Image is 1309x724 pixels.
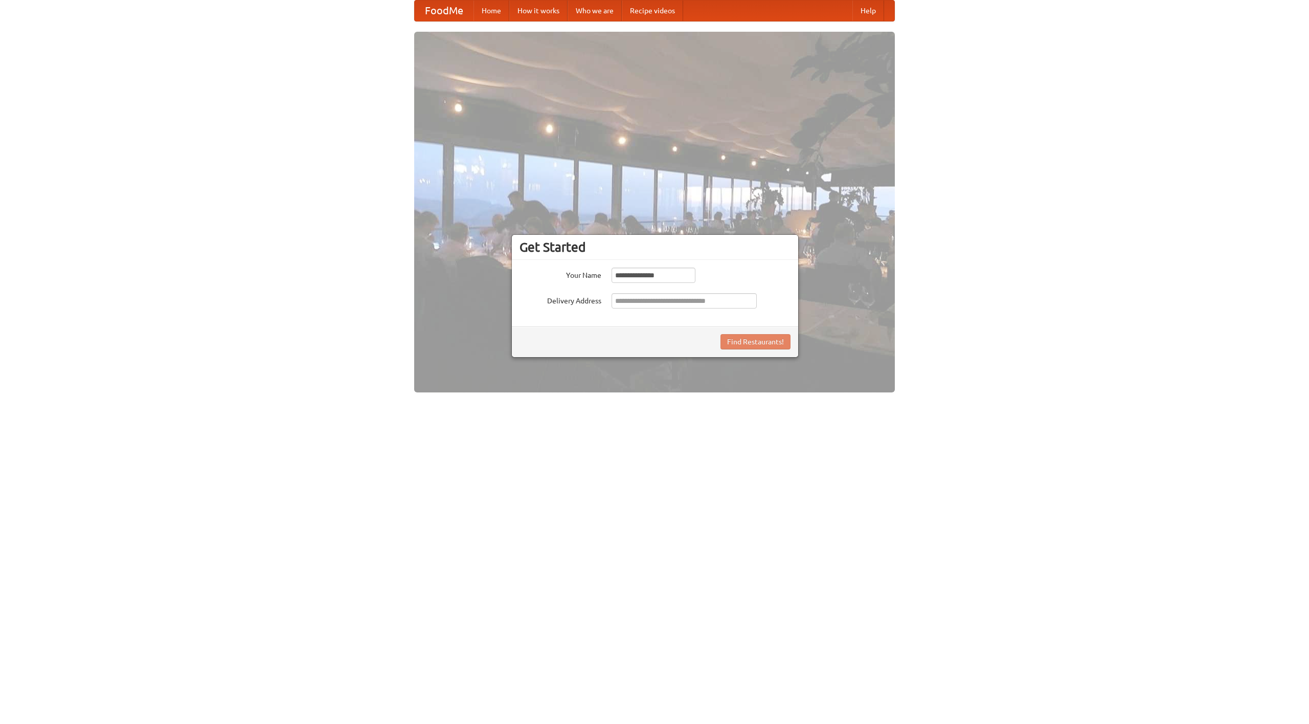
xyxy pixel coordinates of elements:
a: FoodMe [415,1,473,21]
a: How it works [509,1,568,21]
button: Find Restaurants! [720,334,791,349]
label: Your Name [520,268,601,280]
a: Help [852,1,884,21]
label: Delivery Address [520,293,601,306]
a: Home [473,1,509,21]
a: Recipe videos [622,1,683,21]
a: Who we are [568,1,622,21]
h3: Get Started [520,239,791,255]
